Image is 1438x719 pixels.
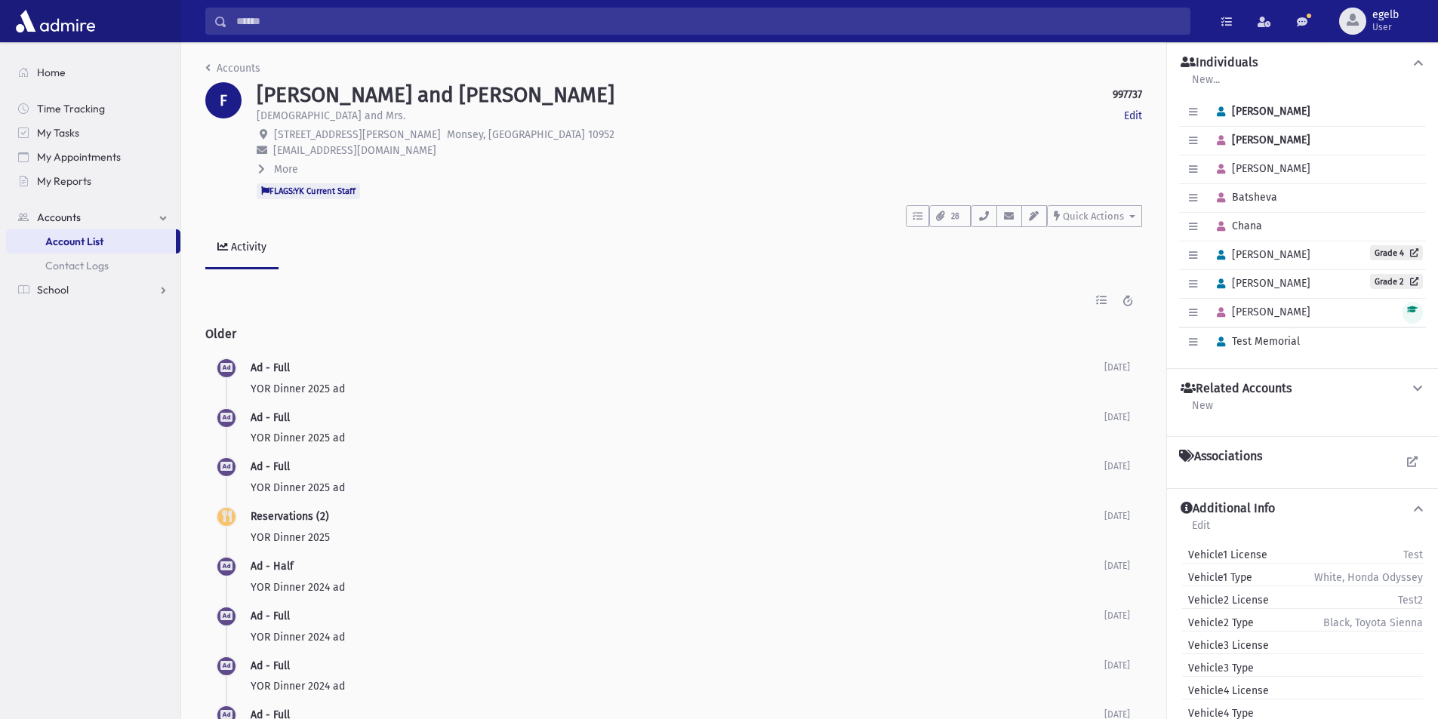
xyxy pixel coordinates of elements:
a: Edit [1191,517,1211,544]
a: My Appointments [6,145,180,169]
a: Accounts [205,62,260,75]
span: [PERSON_NAME] [1210,306,1310,318]
a: Grade 4 [1370,245,1423,260]
span: Ad - Full [251,610,290,622]
a: School [6,278,180,302]
span: Test2 [1398,592,1423,608]
button: Individuals [1179,55,1426,71]
p: YOR Dinner 2024 ad [251,678,1104,694]
span: User [1372,21,1399,33]
p: YOR Dinner 2025 ad [251,480,1104,496]
span: [DATE] [1104,660,1130,671]
span: FLAGS:YK Current Staff [257,183,360,198]
span: Account List [45,235,103,248]
a: New... [1191,71,1221,98]
span: [STREET_ADDRESS][PERSON_NAME] [274,128,441,141]
span: [DATE] [1104,511,1130,521]
span: egelb [1372,9,1399,21]
a: Edit [1124,108,1142,124]
span: Monsey, [GEOGRAPHIC_DATA] 10952 [447,128,614,141]
span: Vehicle1 Type [1182,570,1252,585]
p: YOR Dinner 2024 ad [251,629,1104,645]
span: Vehicle4 License [1182,683,1269,699]
span: [DATE] [1104,461,1130,472]
p: YOR Dinner 2025 ad [251,430,1104,446]
span: [DATE] [1104,561,1130,571]
button: Quick Actions [1047,205,1142,227]
div: Activity [228,241,266,253]
span: School [37,283,69,297]
h2: Older [205,315,1142,353]
span: Ad - Full [251,460,290,473]
h4: Associations [1179,449,1262,464]
h4: Additional Info [1181,501,1275,517]
span: White, Honda Odyssey [1314,570,1423,585]
a: Accounts [6,205,180,229]
a: Grade 2 [1370,274,1423,289]
div: F [205,82,242,118]
span: 28 [947,210,964,223]
span: [PERSON_NAME] [1210,277,1310,290]
span: [DATE] [1104,610,1130,621]
a: Contact Logs [6,253,180,278]
span: Ad - Full [251,411,290,424]
nav: breadcrumb [205,60,260,82]
span: [PERSON_NAME] [1210,134,1310,146]
span: Contact Logs [45,259,109,272]
a: Activity [205,227,279,269]
span: More [274,163,298,176]
span: Quick Actions [1063,210,1124,222]
span: Time Tracking [37,102,105,115]
strong: 997737 [1113,87,1142,103]
h4: Related Accounts [1181,381,1292,397]
span: Vehicle2 Type [1182,615,1254,631]
span: My Tasks [37,126,79,140]
img: AdmirePro [12,6,99,36]
a: Account List [6,229,176,253]
span: Black, Toyota Sienna [1323,615,1423,631]
a: My Tasks [6,121,180,145]
span: [PERSON_NAME] [1210,105,1310,118]
span: Ad - Full [251,361,290,374]
span: Vehicle3 Type [1182,660,1254,676]
span: [DATE] [1104,412,1130,422]
span: My Reports [37,174,91,188]
button: Additional Info [1179,501,1426,517]
span: My Appointments [37,150,121,164]
span: Test Memorial [1210,335,1300,348]
span: Home [37,66,66,79]
h4: Individuals [1181,55,1258,71]
span: Batsheva [1210,191,1277,204]
a: Home [6,60,180,84]
span: Chana [1210,220,1262,232]
span: [DATE] [1104,362,1130,373]
button: Related Accounts [1179,381,1426,397]
a: My Reports [6,169,180,193]
span: Test [1403,547,1423,563]
span: Vehicle1 License [1182,547,1267,563]
span: Ad - Full [251,659,290,672]
p: [DEMOGRAPHIC_DATA] and Mrs. [257,108,405,124]
span: Vehicle3 License [1182,638,1269,653]
span: [PERSON_NAME] [1210,162,1310,175]
span: Reservations (2) [251,510,329,523]
span: [EMAIL_ADDRESS][DOMAIN_NAME] [273,144,436,157]
p: YOR Dinner 2025 ad [251,381,1104,397]
p: YOR Dinner 2024 ad [251,579,1104,595]
button: 28 [929,205,971,227]
span: Vehicle2 License [1182,592,1269,608]
a: New [1191,397,1214,424]
span: Accounts [37,210,81,224]
p: YOR Dinner 2025 [251,530,1104,545]
span: [PERSON_NAME] [1210,248,1310,261]
span: Ad - Half [251,560,294,573]
button: More [257,161,300,177]
input: Search [227,8,1190,35]
h1: [PERSON_NAME] and [PERSON_NAME] [257,82,614,108]
a: Time Tracking [6,97,180,121]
